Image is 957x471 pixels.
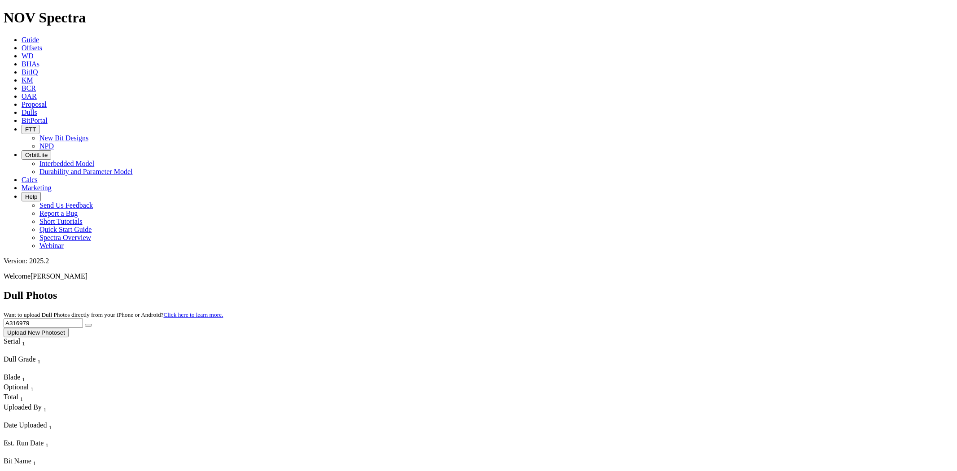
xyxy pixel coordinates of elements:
h1: NOV Spectra [4,9,953,26]
span: OrbitLite [25,152,48,158]
sub: 1 [22,376,25,383]
sub: 1 [38,358,41,365]
h2: Dull Photos [4,289,953,301]
span: [PERSON_NAME] [31,272,87,280]
div: Sort None [4,383,35,393]
button: FTT [22,125,39,134]
span: Est. Run Date [4,439,44,447]
div: Est. Run Date Sort None [4,439,66,449]
sub: 1 [22,340,25,347]
a: WD [22,52,34,60]
a: BHAs [22,60,39,68]
a: BitPortal [22,117,48,124]
div: Version: 2025.2 [4,257,953,265]
span: Uploaded By [4,403,42,411]
div: Bit Name Sort None [4,457,108,467]
sub: 1 [31,386,34,392]
div: Column Menu [4,449,66,457]
div: Serial Sort None [4,337,42,347]
span: Date Uploaded [4,421,47,429]
button: Help [22,192,41,201]
div: Date Uploaded Sort None [4,421,71,431]
span: Sort None [22,373,25,381]
div: Sort None [4,355,66,373]
a: Webinar [39,242,64,249]
a: NPD [39,142,54,150]
sub: 1 [44,406,47,413]
a: Send Us Feedback [39,201,93,209]
div: Blade Sort None [4,373,35,383]
a: Guide [22,36,39,44]
div: Uploaded By Sort None [4,403,107,413]
a: New Bit Designs [39,134,88,142]
div: Dull Grade Sort None [4,355,66,365]
span: Blade [4,373,20,381]
span: Bit Name [4,457,31,465]
a: Offsets [22,44,42,52]
span: Total [4,393,18,401]
div: Column Menu [4,365,66,373]
span: Sort None [48,421,52,429]
a: KM [22,76,33,84]
a: BCR [22,84,36,92]
span: Optional [4,383,29,391]
a: Proposal [22,100,47,108]
div: Sort None [4,421,71,439]
sub: 1 [33,460,36,467]
sub: 1 [45,442,48,449]
p: Welcome [4,272,953,280]
input: Search Serial Number [4,318,83,328]
span: Dull Grade [4,355,36,363]
button: Upload New Photoset [4,328,69,337]
div: Sort None [4,373,35,383]
a: Marketing [22,184,52,192]
div: Optional Sort None [4,383,35,393]
span: Serial [4,337,20,345]
a: Interbedded Model [39,160,94,167]
a: Short Tutorials [39,218,83,225]
span: Sort None [22,337,25,345]
div: Sort None [4,393,35,403]
a: Quick Start Guide [39,226,92,233]
a: Spectra Overview [39,234,91,241]
a: Calcs [22,176,38,183]
div: Column Menu [4,431,71,439]
div: Column Menu [4,347,42,355]
a: BitIQ [22,68,38,76]
span: Sort None [38,355,41,363]
sub: 1 [48,424,52,431]
span: Help [25,193,37,200]
div: Sort None [4,337,42,355]
a: Click here to learn more. [164,311,223,318]
a: Durability and Parameter Model [39,168,133,175]
sub: 1 [20,396,23,403]
span: Sort None [33,457,36,465]
a: Report a Bug [39,209,78,217]
button: OrbitLite [22,150,51,160]
span: Sort None [44,403,47,411]
a: Dulls [22,109,37,116]
div: Sort None [4,403,107,421]
a: OAR [22,92,37,100]
span: Sort None [45,439,48,447]
span: FTT [25,126,36,133]
span: Sort None [20,393,23,401]
div: Sort None [4,439,66,457]
div: Total Sort None [4,393,35,403]
span: Sort None [31,383,34,391]
small: Want to upload Dull Photos directly from your iPhone or Android? [4,311,223,318]
div: Column Menu [4,413,107,421]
